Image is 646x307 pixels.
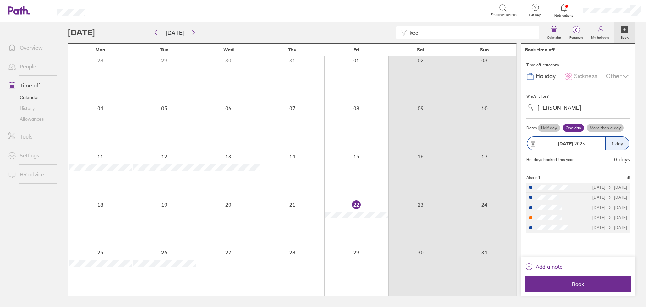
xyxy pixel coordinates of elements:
div: [DATE] [DATE] [592,195,627,200]
div: Other [606,70,630,83]
span: Add a note [536,261,563,272]
button: [DATE] 20251 day [526,133,630,154]
div: [DATE] [DATE] [592,205,627,210]
span: 5 [627,175,630,180]
div: Book time off [525,47,555,52]
button: Book [525,276,631,292]
label: Calendar [543,34,565,40]
a: Notifications [553,3,575,18]
span: Holiday [536,73,556,80]
a: Calendar [3,92,57,103]
div: [DATE] [DATE] [592,185,627,190]
span: Sun [480,47,489,52]
span: 2025 [558,141,585,146]
label: More than a day [587,124,624,132]
div: 0 days [614,156,630,162]
div: Holidays booked this year [526,157,574,162]
a: Time off [3,79,57,92]
span: Wed [223,47,234,52]
a: Allowances [3,114,57,124]
span: Tue [160,47,168,52]
a: Tools [3,130,57,143]
a: My holidays [587,22,614,43]
div: Time off category [526,60,630,70]
div: [DATE] [DATE] [592,215,627,220]
span: Dates [526,126,537,130]
span: Mon [95,47,105,52]
a: People [3,60,57,73]
span: Notifications [553,13,575,18]
a: Overview [3,41,57,54]
label: Half day [538,124,560,132]
button: [DATE] [160,27,190,38]
strong: [DATE] [558,141,573,147]
a: Settings [3,149,57,162]
label: Requests [565,34,587,40]
span: Employee search [491,13,517,17]
div: [PERSON_NAME] [538,104,581,111]
a: HR advice [3,167,57,181]
div: Search [104,7,121,13]
div: [DATE] [DATE] [592,225,627,230]
span: Thu [288,47,296,52]
span: Sat [417,47,424,52]
label: Book [617,34,633,40]
a: Book [614,22,635,43]
span: Book [530,281,626,287]
a: History [3,103,57,114]
label: My holidays [587,34,614,40]
a: Calendar [543,22,565,43]
span: Also off [526,175,540,180]
div: 1 day [605,137,629,150]
a: 0Requests [565,22,587,43]
span: Fri [353,47,359,52]
label: One day [563,124,584,132]
span: 0 [565,27,587,33]
span: Sickness [574,73,597,80]
input: Filter by employee [407,26,535,39]
button: Add a note [525,261,563,272]
div: Who's it for? [526,91,630,101]
span: Get help [524,13,546,17]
